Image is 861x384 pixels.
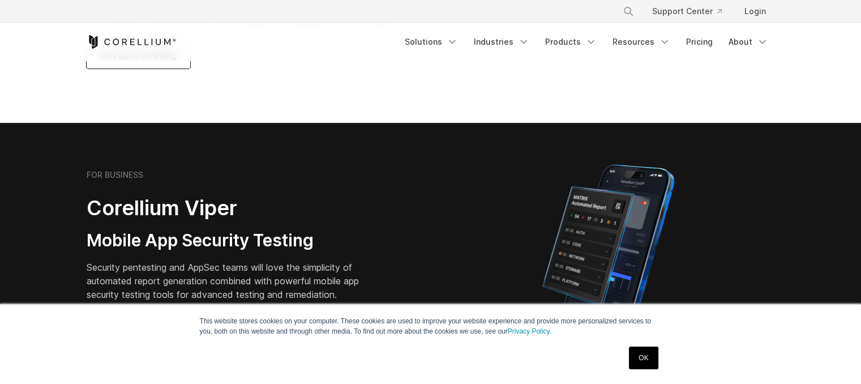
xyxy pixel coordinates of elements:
a: Solutions [398,32,465,52]
div: Navigation Menu [609,1,775,22]
h2: Corellium Viper [87,195,376,221]
a: About [722,32,775,52]
a: Industries [467,32,536,52]
div: Navigation Menu [398,32,775,52]
h6: FOR BUSINESS [87,170,143,180]
a: Products [538,32,603,52]
a: Resources [606,32,677,52]
a: OK [629,347,658,369]
h3: Mobile App Security Testing [87,230,376,251]
a: Support Center [643,1,731,22]
a: Login [735,1,775,22]
a: Pricing [679,32,719,52]
a: Corellium Home [87,35,177,49]
img: Corellium MATRIX automated report on iPhone showing app vulnerability test results across securit... [523,159,693,357]
button: Search [618,1,639,22]
p: This website stores cookies on your computer. These cookies are used to improve your website expe... [200,316,662,336]
p: Security pentesting and AppSec teams will love the simplicity of automated report generation comb... [87,261,376,301]
a: Privacy Policy. [508,327,551,335]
